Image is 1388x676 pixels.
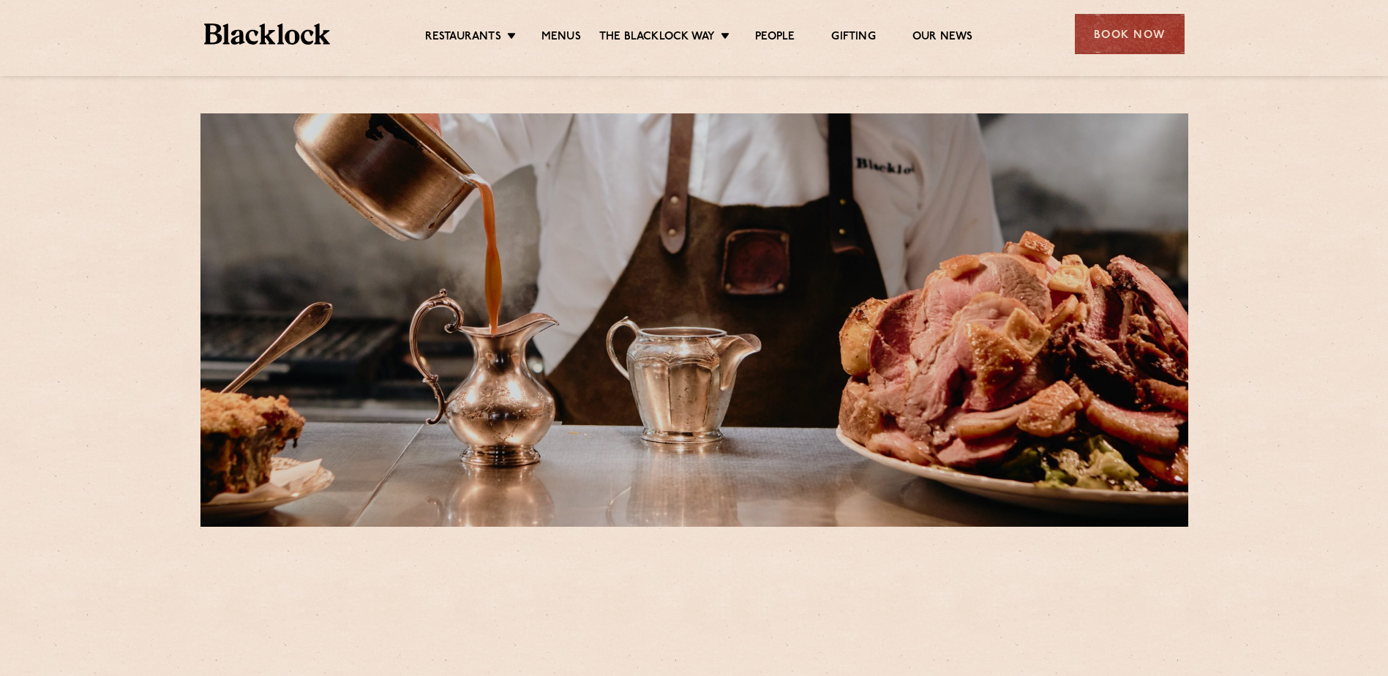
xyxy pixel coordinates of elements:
a: Gifting [831,30,875,46]
img: BL_Textured_Logo-footer-cropped.svg [204,23,331,45]
div: Book Now [1075,14,1185,54]
a: Our News [912,30,973,46]
a: People [755,30,795,46]
a: Menus [541,30,581,46]
a: Restaurants [425,30,501,46]
a: The Blacklock Way [599,30,715,46]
